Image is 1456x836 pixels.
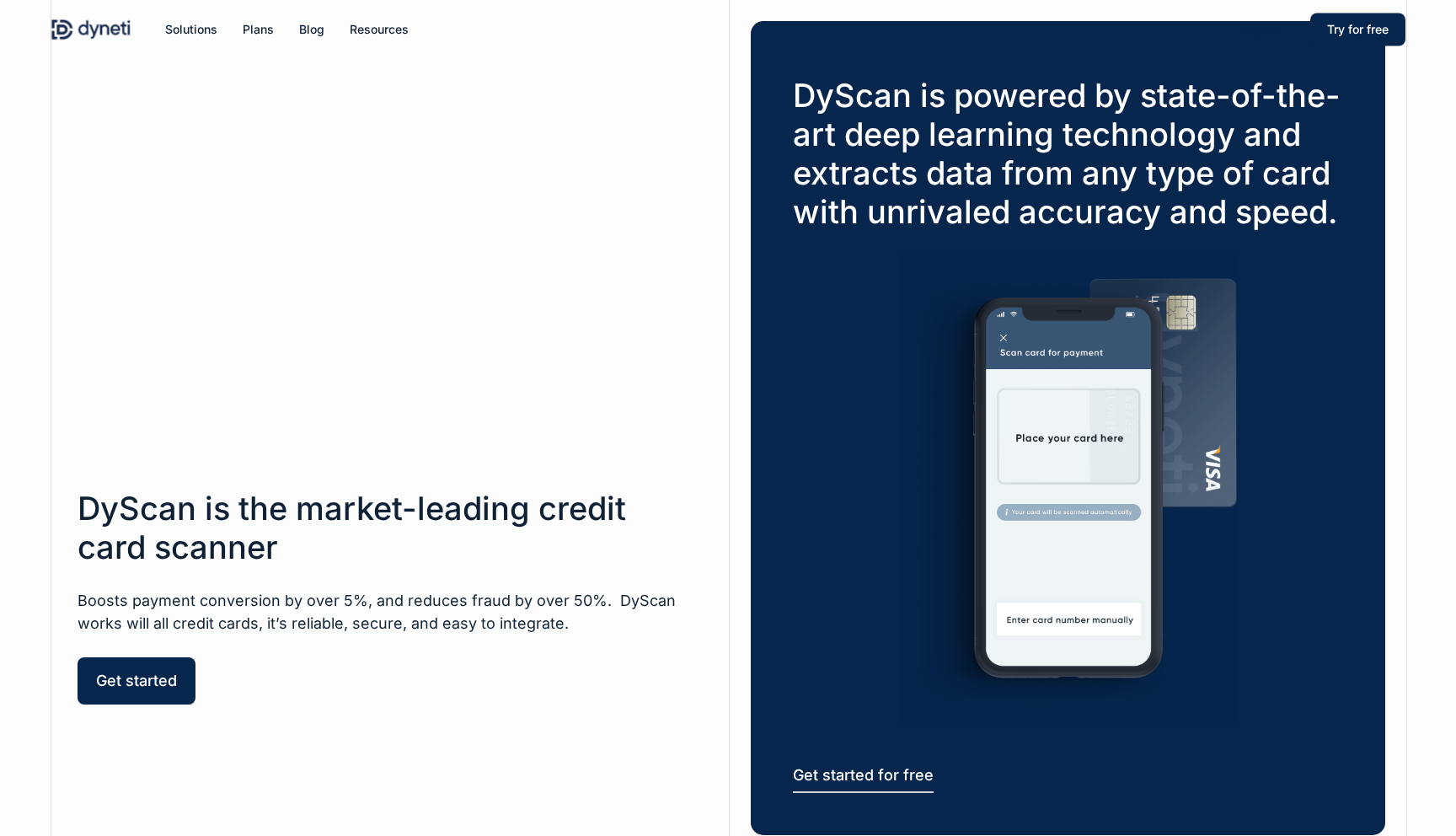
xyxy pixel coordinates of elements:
[78,589,703,635] p: Boosts payment conversion by over 5%, and reduces fraud by over 50%. DyScan works will all credit...
[165,20,217,39] a: Solutions
[1310,20,1405,39] a: Try for free
[1242,22,1281,36] span: Sign in
[78,489,703,566] h3: DyScan is the market-leading credit card scanner
[78,657,195,705] a: Get started
[299,20,324,39] a: Blog
[96,673,177,689] span: Get started
[51,17,131,42] img: Dyneti Technologies
[1327,22,1389,36] span: Try for free
[299,22,324,36] span: Blog
[900,254,1237,726] img: Credit card SDK Scanner
[243,22,274,36] span: Plans
[78,589,703,635] div: Page 4
[793,76,1343,231] h3: DyScan is powered by state-of-the-art deep learning technology and extracts data from any type of...
[1225,16,1298,43] a: Sign in
[243,20,274,39] a: Plans
[350,22,409,36] span: Resources
[350,20,409,39] a: Resources
[165,22,217,36] span: Solutions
